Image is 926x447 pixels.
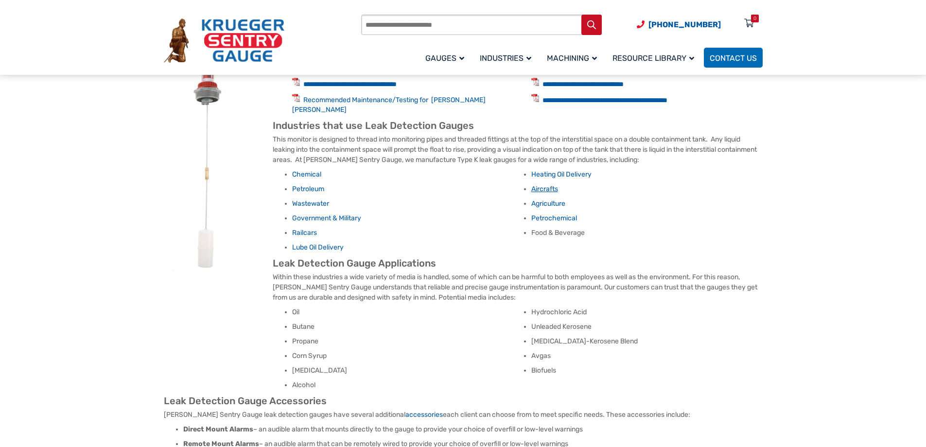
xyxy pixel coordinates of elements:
strong: Direct Mount Alarms [183,425,253,433]
a: Recommended Maintenance/Testing for [PERSON_NAME] [PERSON_NAME] [292,96,486,114]
span: Industries [480,54,531,63]
a: Heating Oil Delivery [531,170,592,179]
a: Petroleum [292,185,324,193]
a: accessories [405,411,443,419]
p: Within these industries a wide variety of media is handled, some of which can be harmful to both ... [164,272,763,303]
a: Contact Us [704,48,763,68]
a: Chemical [292,170,321,179]
li: [MEDICAL_DATA] [292,366,524,375]
li: Hydrochloric Acid [531,307,763,317]
a: Wastewater [292,199,329,208]
li: – an audible alarm that mounts directly to the gauge to provide your choice of overfill or low-le... [183,425,763,434]
span: Gauges [425,54,464,63]
li: Alcohol [292,380,524,390]
a: Industries [474,46,541,69]
a: Aircrafts [531,185,558,193]
span: Machining [547,54,597,63]
h2: Leak Detection Gauge Applications [164,257,763,269]
img: leak detection gauge [164,41,261,279]
span: [PHONE_NUMBER] [648,20,721,29]
a: Agriculture [531,199,565,208]
span: Contact Us [710,54,757,63]
a: Petrochemical [531,214,577,222]
li: Butane [292,322,524,332]
li: Food & Beverage [531,228,763,238]
li: Propane [292,337,524,346]
a: Machining [541,46,607,69]
span: Resource Library [612,54,694,63]
a: Gauges [419,46,474,69]
img: Krueger Sentry Gauge [164,18,284,63]
li: Oil [292,307,524,317]
a: Government & Military [292,214,361,222]
p: [PERSON_NAME] Sentry Gauge leak detection gauges have several additional each client can choose f... [164,410,763,420]
h2: Industries that use Leak Detection Gauges [164,120,763,132]
li: Corn Syrup [292,351,524,361]
li: Avgas [531,351,763,361]
li: [MEDICAL_DATA]-Kerosene Blend [531,337,763,346]
li: Biofuels [531,366,763,375]
li: Unleaded Kerosene [531,322,763,332]
a: Phone Number (920) 434-8860 [637,18,721,31]
h2: Leak Detection Gauge Accessories [164,395,763,407]
a: Railcars [292,229,317,237]
a: Resource Library [607,46,704,69]
p: This monitor is designed to thread into monitoring pipes and threaded fittings at the top of the ... [164,134,763,165]
div: 0 [753,15,756,22]
a: Lube Oil Delivery [292,243,344,251]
